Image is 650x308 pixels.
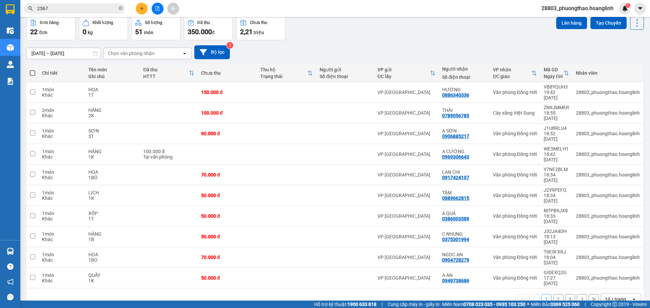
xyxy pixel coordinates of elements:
span: ⚪️ [527,303,529,306]
div: Số lượng [145,20,162,25]
div: ĐC lấy [377,74,430,79]
div: Khác [42,113,82,118]
div: MTPB9JX8 [544,208,569,213]
button: 2 [553,294,563,304]
div: Khác [42,175,82,180]
div: J1UBRLU4 [544,125,569,131]
div: 0889662815 [442,195,469,201]
div: Văn phòng Đồng Hới [493,172,537,177]
svg: open [631,297,637,302]
div: 28803_phuongthao.hoanglinh [576,131,640,136]
div: VP [GEOGRAPHIC_DATA] [377,234,435,239]
div: J2Y9PEFQ [544,187,569,193]
div: 1T [88,92,136,98]
div: VP [GEOGRAPHIC_DATA] [377,110,435,116]
div: HOA [88,87,136,92]
div: A SƠN [442,128,486,134]
div: Văn phòng Đồng Hới [493,213,537,219]
div: Khác [42,237,82,242]
div: 28803_phuongthao.hoanglinh [576,193,640,198]
div: 0906885217 [442,134,469,139]
div: VB8YQUH3 [544,84,569,90]
span: đ [212,30,215,35]
div: ĐC giao [493,74,532,79]
div: 70.000 đ [201,172,254,177]
div: HTTT [143,74,189,79]
span: close-circle [118,5,123,12]
div: Chưa thu [250,20,267,25]
span: Miền Nam [442,301,525,308]
input: Select a date range. [27,48,101,59]
div: 18:52 [DATE] [544,131,569,142]
div: Chi tiết [42,70,82,76]
div: TÂM [442,190,486,195]
div: 1B [88,237,136,242]
th: Toggle SortBy [140,64,198,82]
div: 0969306643 [442,154,469,160]
div: Thu hộ [260,67,307,72]
div: 18:33 [DATE] [544,213,569,224]
span: 350.000 [188,28,212,36]
div: NGỌC AN [442,252,486,257]
img: warehouse-icon [7,44,14,51]
span: 2,21 [240,28,253,36]
div: XỐP [88,211,136,216]
th: Toggle SortBy [374,64,439,82]
div: 1 món [42,231,82,237]
div: 28803_phuongthao.hoanglinh [576,151,640,157]
span: caret-down [637,5,643,11]
div: Khác [42,92,82,98]
div: 50.000 đ [201,193,254,198]
div: LAN CHI [442,169,486,175]
div: HOA [88,169,136,175]
span: | [382,301,383,308]
div: 50.000 đ [201,213,254,219]
span: 0 [83,28,86,36]
div: VP [GEOGRAPHIC_DATA] [377,193,435,198]
div: 1K [88,154,136,160]
input: Tìm tên, số ĐT hoặc mã đơn [37,5,117,12]
button: Chưa thu2,21 triệu [236,16,285,40]
button: Số lượng51món [131,16,180,40]
div: VP [GEOGRAPHIC_DATA] [377,90,435,95]
th: Toggle SortBy [257,64,316,82]
div: Văn phòng Đồng Hới [493,151,537,157]
div: 0386003589 [442,216,469,221]
strong: 0708 023 035 - 0935 103 250 [463,302,525,307]
div: 28803_phuongthao.hoanglinh [576,172,640,177]
img: logo-vxr [6,4,15,15]
div: Số điện thoại [442,74,486,80]
div: 18:13 [DATE] [544,234,569,245]
div: 1 món [42,190,82,195]
span: 51 [135,28,143,36]
span: 28803_phuongthao.hoanglinh [536,4,619,13]
div: 70.000 đ [201,255,254,260]
div: Đã thu [143,67,189,72]
div: Ngày ĐH [544,74,564,79]
button: caret-down [634,3,646,15]
div: VP [GEOGRAPHIC_DATA] [377,131,435,136]
div: QUẨY [88,273,136,278]
div: A QUẢ [442,211,486,216]
div: 0886340336 [442,92,469,98]
div: Chọn văn phòng nhận [108,50,155,57]
span: 22 [30,28,38,36]
span: đơn [39,30,47,35]
div: Văn phòng Đồng Hới [493,255,537,260]
div: Chưa thu [201,70,254,76]
div: 28803_phuongthao.hoanglinh [576,255,640,260]
span: message [7,294,14,300]
div: Mã GD [544,67,564,72]
div: VP [GEOGRAPHIC_DATA] [377,172,435,177]
div: Văn phòng Đồng Hới [493,193,537,198]
img: warehouse-icon [7,61,14,68]
div: 1 món [42,149,82,154]
div: VP gửi [377,67,430,72]
div: VP [GEOGRAPHIC_DATA] [377,213,435,219]
div: VP [GEOGRAPHIC_DATA] [377,275,435,281]
strong: 0369 525 060 [550,302,580,307]
span: question-circle [7,263,14,270]
span: copyright [612,302,617,307]
span: close-circle [118,6,123,10]
div: Khác [42,257,82,263]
